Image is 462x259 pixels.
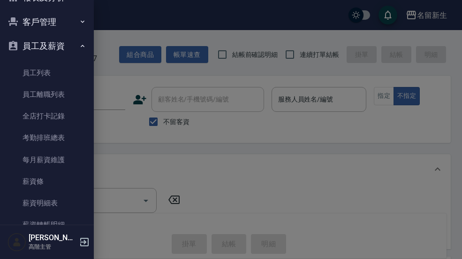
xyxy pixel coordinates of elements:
a: 員工列表 [4,62,90,84]
button: 員工及薪資 [4,34,90,58]
a: 薪資明細表 [4,192,90,214]
p: 高階主管 [29,243,76,251]
a: 全店打卡記錄 [4,105,90,127]
a: 薪資轉帳明細 [4,214,90,235]
button: 客戶管理 [4,10,90,34]
a: 每月薪資維護 [4,149,90,171]
h5: [PERSON_NAME] [29,233,76,243]
a: 薪資條 [4,171,90,192]
img: Person [8,233,26,251]
a: 考勤排班總表 [4,127,90,149]
a: 員工離職列表 [4,84,90,105]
